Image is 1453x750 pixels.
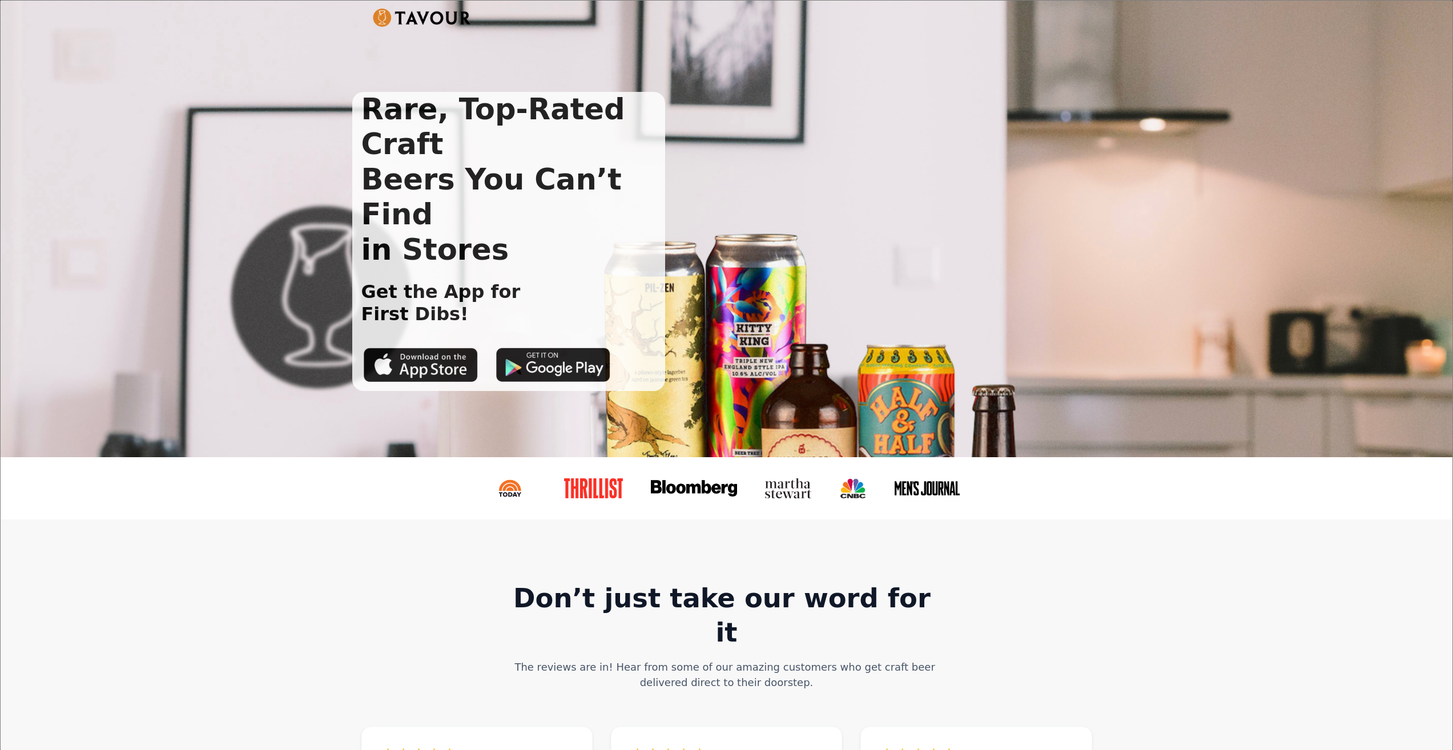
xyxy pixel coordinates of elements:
[373,9,472,27] img: Untitled UI logotext
[513,583,940,648] strong: Don’t just take our word for it
[352,281,521,325] h1: Get the App for First Dibs!
[508,659,946,690] div: The reviews are in! Hear from some of our amazing customers who get craft beer delivered direct t...
[352,92,666,267] h1: Rare, Top-Rated Craft Beers You Can’t Find in Stores
[373,9,472,27] a: Untitled UI logotextLogo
